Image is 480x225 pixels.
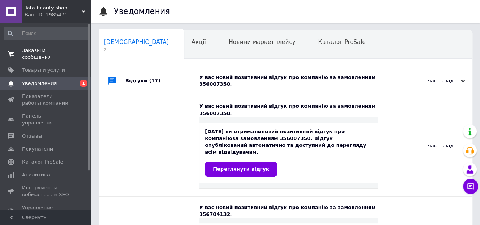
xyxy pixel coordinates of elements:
div: [DATE] ви отримали за замовленням 356007350. Відгук опублікований автоматично та доступний до пер... [205,128,372,177]
span: Отзывы [22,133,42,140]
span: Панель управления [22,113,70,126]
span: Аналитика [22,172,50,178]
button: Чат с покупателем [463,179,478,194]
div: час назад [378,95,472,196]
a: Переглянути відгук [205,162,277,177]
span: Акції [192,39,206,46]
span: Новини маркетплейсу [228,39,295,46]
div: Ваш ID: 1985471 [25,11,91,18]
h1: Уведомления [114,7,170,16]
div: У вас новий позитивний відгук про компанію за замовленням 356007350. [199,74,389,88]
span: Показатели работы компании [22,93,70,107]
span: [DEMOGRAPHIC_DATA] [104,39,169,46]
div: Відгуки [125,66,199,95]
span: (17) [149,78,161,83]
span: Переглянути відгук [213,166,269,172]
span: 1 [80,80,87,87]
input: Поиск [4,27,90,40]
span: Инструменты вебмастера и SEO [22,184,70,198]
span: Каталог ProSale [22,159,63,165]
span: Товары и услуги [22,67,65,74]
span: Каталог ProSale [318,39,365,46]
span: Tata-beauty-shop [25,5,82,11]
span: Управление сайтом [22,205,70,218]
div: час назад [389,77,465,84]
span: Заказы и сообщения [22,47,70,61]
div: У вас новий позитивний відгук про компанію за замовленням 356007350. [199,103,378,116]
span: Уведомления [22,80,57,87]
span: 2 [104,47,169,53]
div: У вас новий позитивний відгук про компанію за замовленням 356704132. [199,204,378,218]
b: новий позитивний відгук про компанію [205,129,345,141]
span: Покупатели [22,146,53,153]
